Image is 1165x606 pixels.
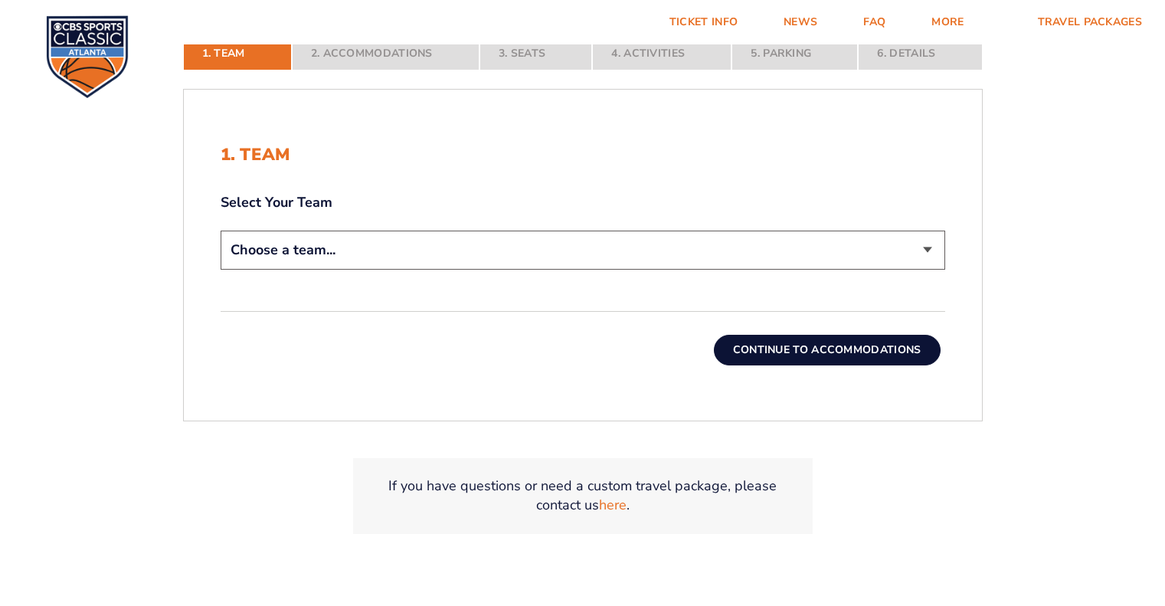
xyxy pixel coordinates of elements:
h2: 1. Team [221,145,945,165]
a: here [599,496,627,515]
p: If you have questions or need a custom travel package, please contact us . [371,477,794,515]
label: Select Your Team [221,193,945,212]
img: CBS Sports Classic [46,15,129,98]
button: Continue To Accommodations [714,335,941,365]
